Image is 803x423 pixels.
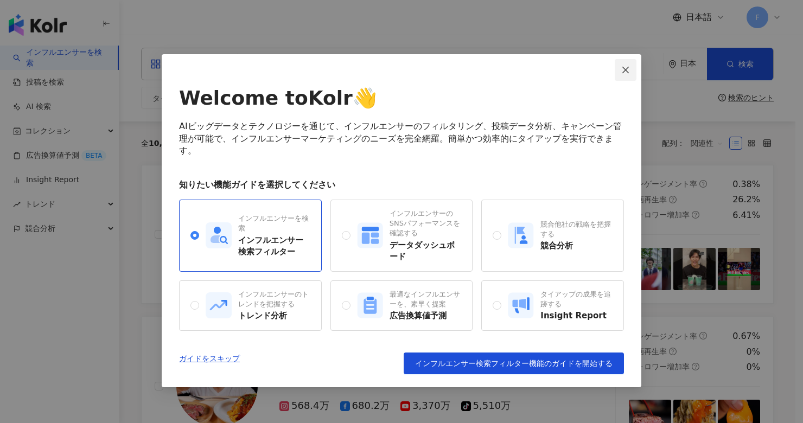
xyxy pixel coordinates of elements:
div: インフルエンサー検索フィルター [238,235,310,258]
div: AIビッグデータとテクノロジーを通じて、インフルエンサーのフィルタリング、投稿データ分析、キャンペーン管理が可能で、インフルエンサーマーケティングのニーズを完全網羅。簡単かつ効率的にタイアップを... [179,120,624,157]
div: Welcome to Kolr 👋 [179,85,624,112]
div: 広告換算値予測 [390,310,461,322]
div: インフルエンサーを検索 [238,214,310,233]
div: タイアップの成果を追跡する [540,290,612,309]
div: データダッシュボード [390,240,461,262]
a: ガイドをスキップ [179,352,240,374]
div: 知りたい機能ガイドを選択してください [179,179,624,191]
span: close [621,66,630,74]
div: 最適なインフルエンサーを、素早く提案 [390,290,461,309]
button: インフルエンサー検索フィルター機能のガイドを開始する [404,352,624,374]
button: Close [615,59,636,81]
div: インフルエンサーのトレンドを把握する [238,290,310,309]
span: インフルエンサー検索フィルター機能のガイドを開始する [415,359,613,368]
div: トレンド分析 [238,310,310,322]
div: 競合分析 [540,240,612,252]
div: 競合他社の戦略を把握する [540,220,612,239]
div: Insight Report [540,310,612,322]
div: インフルエンサーのSNSパフォーマンスを確認する [390,209,461,239]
